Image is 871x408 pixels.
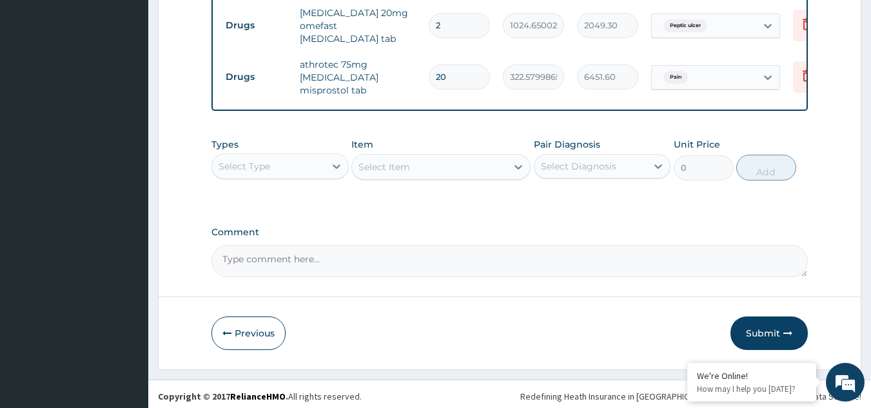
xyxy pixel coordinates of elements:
button: Previous [211,316,286,350]
img: d_794563401_company_1708531726252_794563401 [24,64,52,97]
div: Select Diagnosis [541,160,616,173]
span: Pain [663,71,688,84]
label: Types [211,139,239,150]
div: Minimize live chat window [211,6,242,37]
label: Item [351,138,373,151]
div: Redefining Heath Insurance in [GEOGRAPHIC_DATA] using Telemedicine and Data Science! [520,390,861,403]
td: Drugs [219,14,293,37]
div: Chat with us now [67,72,217,89]
td: Drugs [219,65,293,89]
a: RelianceHMO [230,391,286,402]
td: athrotec 75mg [MEDICAL_DATA] misprostol tab [293,52,422,103]
div: Select Type [219,160,270,173]
div: We're Online! [697,370,807,382]
span: Peptic ulcer [663,19,707,32]
label: Unit Price [674,138,720,151]
label: Pair Diagnosis [534,138,600,151]
label: Comment [211,227,808,238]
button: Add [736,155,796,180]
p: How may I help you today? [697,384,807,394]
span: We're online! [75,122,178,252]
button: Submit [730,316,808,350]
strong: Copyright © 2017 . [158,391,288,402]
textarea: Type your message and hit 'Enter' [6,271,246,316]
